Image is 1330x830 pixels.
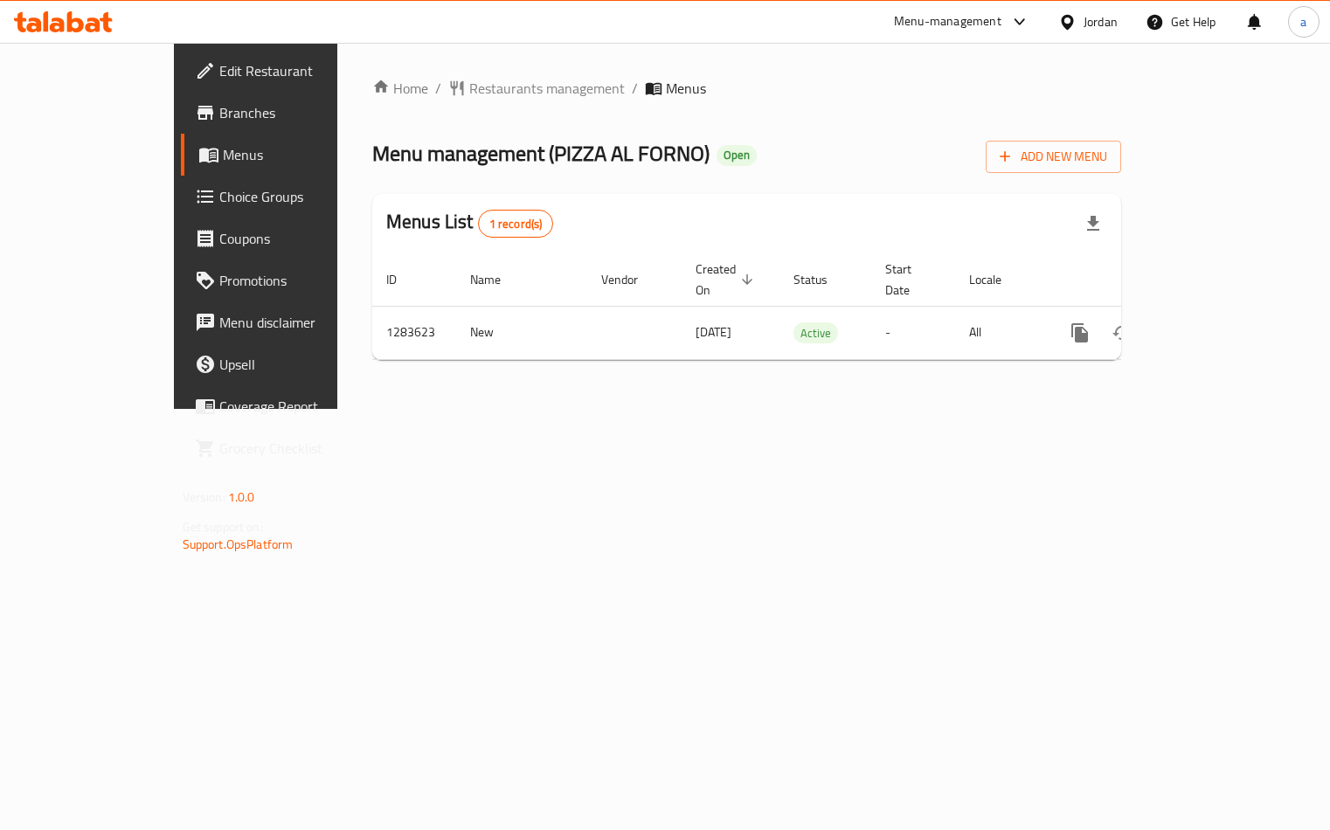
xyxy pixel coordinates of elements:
span: Menu management ( PIZZA AL FORNO ) [372,134,710,173]
span: 1 record(s) [479,216,553,232]
a: Edit Restaurant [181,50,396,92]
a: Choice Groups [181,176,396,218]
div: Menu-management [894,11,1001,32]
span: Grocery Checklist [219,438,382,459]
a: Home [372,78,428,99]
button: more [1059,312,1101,354]
a: Support.OpsPlatform [183,533,294,556]
span: Active [793,323,838,343]
a: Upsell [181,343,396,385]
td: New [456,306,587,359]
span: Coupons [219,228,382,249]
span: Restaurants management [469,78,625,99]
nav: breadcrumb [372,78,1121,99]
a: Coupons [181,218,396,259]
span: Promotions [219,270,382,291]
li: / [435,78,441,99]
span: Edit Restaurant [219,60,382,81]
span: Add New Menu [1000,146,1107,168]
span: Status [793,269,850,290]
span: Locale [969,269,1024,290]
span: Version: [183,486,225,508]
div: Open [717,145,757,166]
a: Promotions [181,259,396,301]
span: Start Date [885,259,934,301]
span: Menu disclaimer [219,312,382,333]
div: Total records count [478,210,554,238]
span: 1.0.0 [228,486,255,508]
span: Name [470,269,523,290]
button: Change Status [1101,312,1143,354]
a: Restaurants management [448,78,625,99]
button: Add New Menu [986,141,1121,173]
span: Menus [223,144,382,165]
a: Coverage Report [181,385,396,427]
span: Upsell [219,354,382,375]
span: Vendor [601,269,661,290]
span: ID [386,269,419,290]
span: Coverage Report [219,396,382,417]
td: - [871,306,955,359]
h2: Menus List [386,209,553,238]
span: Open [717,148,757,163]
span: Branches [219,102,382,123]
td: 1283623 [372,306,456,359]
span: Created On [696,259,759,301]
div: Export file [1072,203,1114,245]
table: enhanced table [372,253,1241,360]
a: Menu disclaimer [181,301,396,343]
div: Jordan [1084,12,1118,31]
a: Menus [181,134,396,176]
a: Branches [181,92,396,134]
a: Grocery Checklist [181,427,396,469]
span: Get support on: [183,515,263,538]
th: Actions [1045,253,1241,307]
span: Choice Groups [219,186,382,207]
span: Menus [666,78,706,99]
span: a [1300,12,1306,31]
span: [DATE] [696,321,731,343]
li: / [632,78,638,99]
td: All [955,306,1045,359]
